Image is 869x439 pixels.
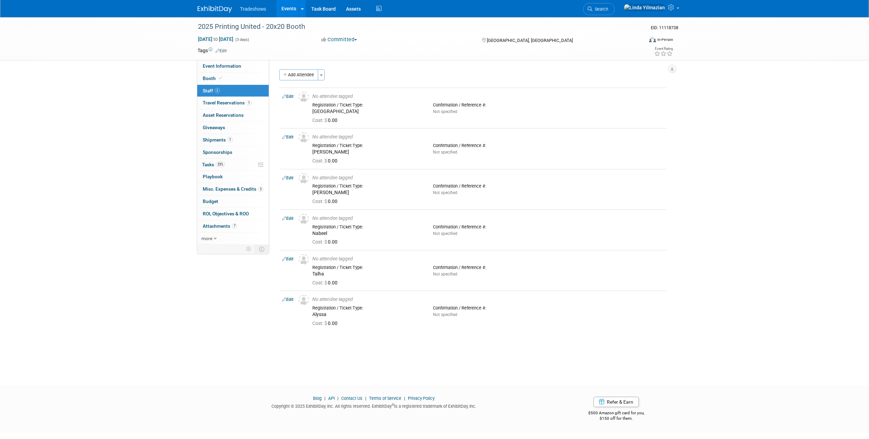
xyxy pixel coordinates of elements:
span: Cost: $ [312,199,328,204]
a: Playbook [197,171,269,183]
span: 0.00 [312,239,340,245]
span: Shipments [203,137,233,143]
button: Committed [319,36,360,43]
div: No attendee tagged [312,93,664,100]
div: Confirmation / Reference #: [433,305,543,311]
div: Registration / Ticket Type: [312,102,423,108]
div: Confirmation / Reference #: [433,102,543,108]
span: Sponsorships [203,149,232,155]
span: 0.00 [312,199,340,204]
td: Tags [198,47,227,54]
span: | [323,396,327,401]
a: Event Information [197,60,269,72]
span: | [336,396,340,401]
a: Search [583,3,615,15]
span: Tradeshows [240,6,266,12]
span: 1 [227,137,233,142]
img: Unassigned-User-Icon.png [299,295,309,305]
span: Event Information [203,63,241,69]
img: Unassigned-User-Icon.png [299,92,309,102]
span: Cost: $ [312,280,328,285]
span: 0.00 [312,320,340,326]
span: Tasks [202,162,225,167]
a: Tasks33% [197,159,269,171]
span: Not specified [433,190,457,195]
span: to [212,36,219,42]
a: Edit [215,48,227,53]
a: Edit [282,297,293,302]
div: Talha [312,271,423,277]
span: 33% [216,162,225,167]
span: more [201,236,212,241]
span: (3 days) [235,37,249,42]
a: Travel Reservations1 [197,97,269,109]
span: Event ID: 11118738 [651,25,678,30]
span: Not specified [433,231,457,236]
a: Edit [282,94,293,99]
a: Staff6 [197,85,269,97]
a: Giveaways [197,122,269,134]
div: Registration / Ticket Type: [312,224,423,230]
img: Unassigned-User-Icon.png [299,214,309,224]
i: Booth reservation complete [219,76,222,80]
span: Staff [203,88,220,93]
div: 2025 Printing United - 20x20 Booth [196,21,633,33]
div: Confirmation / Reference #: [433,143,543,148]
span: Asset Reservations [203,112,244,118]
span: Not specified [433,312,457,317]
span: | [364,396,368,401]
div: No attendee tagged [312,215,664,222]
span: | [402,396,407,401]
span: Cost: $ [312,117,328,123]
span: Cost: $ [312,158,328,164]
td: Personalize Event Tab Strip [243,245,255,254]
div: $150 off for them. [561,416,672,421]
sup: ® [392,403,394,407]
a: Attachments7 [197,220,269,232]
span: 7 [232,223,237,228]
div: No attendee tagged [312,134,664,140]
a: Contact Us [341,396,363,401]
span: Not specified [433,272,457,277]
span: Not specified [433,150,457,155]
span: [DATE] [DATE] [198,36,234,42]
span: Cost: $ [312,239,328,245]
span: Search [592,7,608,12]
a: more [197,233,269,245]
img: Unassigned-User-Icon.png [299,132,309,143]
div: Event Format [603,36,673,46]
div: [PERSON_NAME] [312,149,423,155]
span: Misc. Expenses & Credits [203,186,263,192]
span: Attachments [203,223,237,229]
td: Toggle Event Tabs [255,245,269,254]
a: Blog [313,396,322,401]
div: [GEOGRAPHIC_DATA] [312,109,423,115]
span: 0.00 [312,280,340,285]
span: Playbook [203,174,223,179]
div: Confirmation / Reference #: [433,183,543,189]
span: 0.00 [312,158,340,164]
img: Unassigned-User-Icon.png [299,254,309,264]
a: Shipments1 [197,134,269,146]
div: Copyright © 2025 ExhibitDay, Inc. All rights reserved. ExhibitDay is a registered trademark of Ex... [198,402,551,409]
a: ROI, Objectives & ROO [197,208,269,220]
div: Confirmation / Reference #: [433,265,543,270]
div: Nabeel [312,230,423,237]
div: In-Person [657,37,673,42]
span: 1 [246,100,252,105]
a: Edit [282,216,293,221]
span: Giveaways [203,125,225,130]
div: Registration / Ticket Type: [312,305,423,311]
div: Registration / Ticket Type: [312,143,423,148]
a: Edit [282,176,293,180]
a: Privacy Policy [408,396,435,401]
a: Booth [197,72,269,85]
span: Travel Reservations [203,100,252,105]
div: Alyssa [312,312,423,318]
a: Sponsorships [197,146,269,158]
button: Add Attendee [279,69,318,80]
div: Confirmation / Reference #: [433,224,543,230]
span: 6 [215,88,220,93]
img: Linda Yilmazian [624,4,665,11]
span: Booth [203,76,224,81]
